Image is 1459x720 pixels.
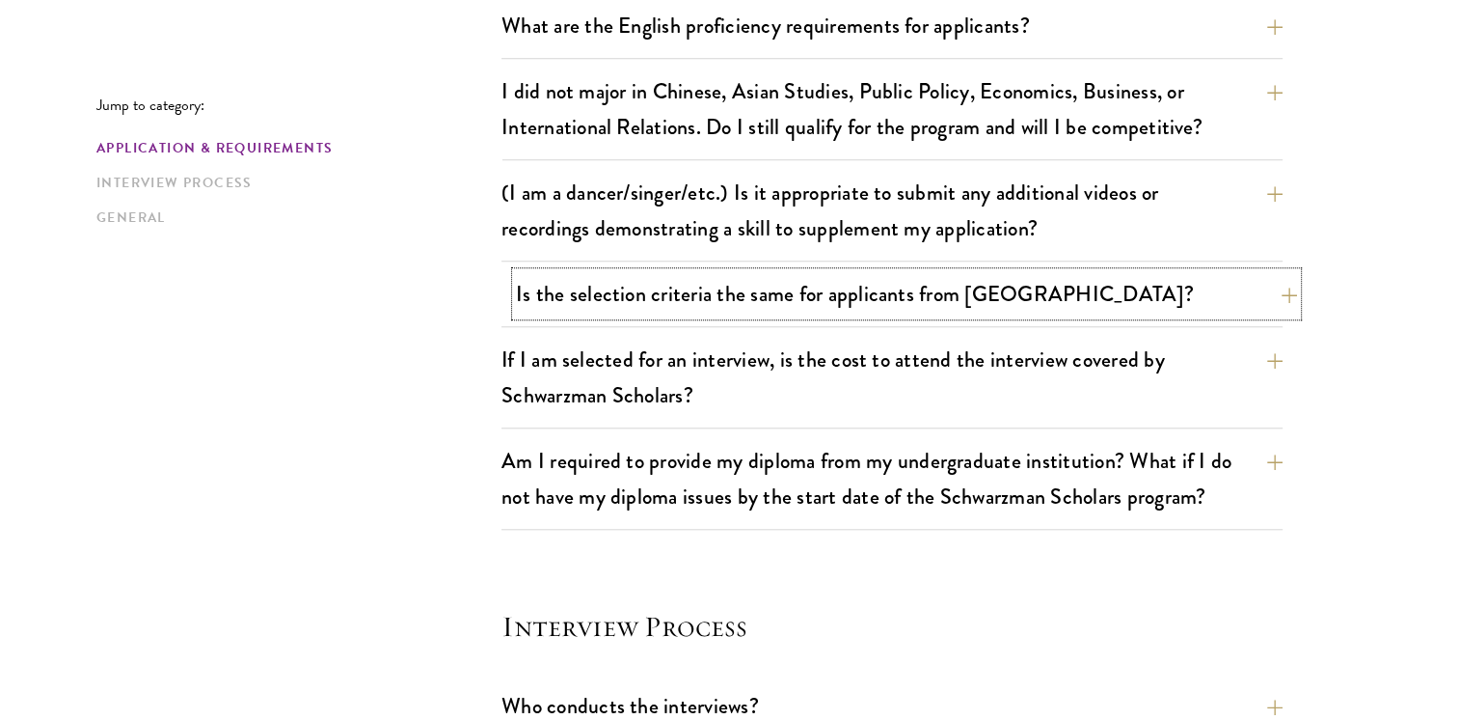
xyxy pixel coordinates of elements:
button: If I am selected for an interview, is the cost to attend the interview covered by Schwarzman Scho... [501,338,1283,417]
p: Jump to category: [96,97,501,114]
button: Am I required to provide my diploma from my undergraduate institution? What if I do not have my d... [501,439,1283,518]
button: What are the English proficiency requirements for applicants? [501,4,1283,47]
h4: Interview Process [501,607,1283,646]
button: I did not major in Chinese, Asian Studies, Public Policy, Economics, Business, or International R... [501,69,1283,149]
a: Interview Process [96,173,490,193]
button: (I am a dancer/singer/etc.) Is it appropriate to submit any additional videos or recordings demon... [501,171,1283,250]
button: Is the selection criteria the same for applicants from [GEOGRAPHIC_DATA]? [516,272,1297,316]
a: General [96,208,490,228]
a: Application & Requirements [96,138,490,158]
